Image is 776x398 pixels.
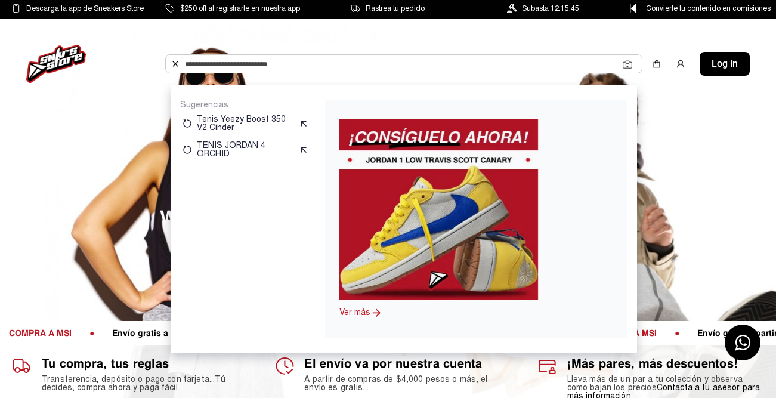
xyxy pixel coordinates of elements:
[160,209,228,228] span: Women
[522,2,579,15] span: Subasta 12:15:45
[171,59,180,69] img: Buscar
[183,145,192,155] img: restart.svg
[366,2,425,15] span: Rastrea tu pedido
[197,141,294,158] p: TENIS JORDAN 4 ORCHID
[26,45,86,83] img: logo
[567,356,764,371] h1: ¡Más pares, más descuentos!
[180,2,300,15] span: $250 off al registrarte en nuestra app
[646,2,771,15] span: Convierte tu contenido en comisiones
[197,115,294,132] p: Tenis Yeezy Boost 350 V2 Cinder
[183,119,192,128] img: restart.svg
[626,4,641,13] img: Control Point Icon
[304,375,501,392] h2: A partir de compras de $4,000 pesos o más, el envío es gratis...
[712,57,738,71] span: Log in
[299,119,308,128] img: suggest.svg
[26,2,144,15] span: Descarga la app de Sneakers Store
[299,145,308,155] img: suggest.svg
[623,60,632,69] img: Cámara
[180,100,311,110] p: Sugerencias
[676,59,685,69] img: user
[339,307,370,317] a: Ver más
[42,356,239,371] h1: Tu compra, tus reglas
[663,328,686,338] span: ●
[42,375,239,392] h2: Transferencia, depósito o pago con tarjeta...Tú decides, compra ahora y paga fácil
[652,59,661,69] img: shopping
[304,356,501,371] h1: El envío va por nuestra cuenta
